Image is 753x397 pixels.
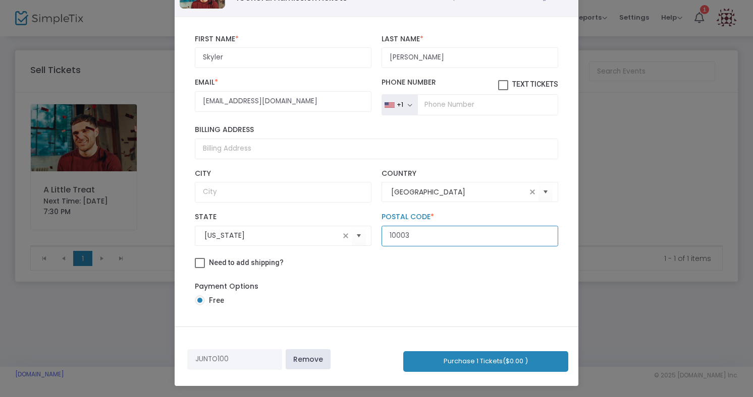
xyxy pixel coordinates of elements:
[195,91,371,112] input: Email
[195,35,371,44] label: First Name
[382,213,558,222] label: Postal Code
[382,94,417,115] button: +1
[382,47,558,68] input: Last Name
[526,186,539,198] span: clear
[417,94,558,115] input: Phone Number
[195,281,258,292] label: Payment Options
[382,78,558,90] label: Phone Number
[397,101,403,109] div: +1
[195,169,371,178] label: City
[195,47,371,68] input: First Name
[352,225,366,246] button: Select
[195,78,371,87] label: Email
[512,80,558,88] span: Text Tickets
[195,125,558,135] label: Billing Address
[195,182,371,203] input: City
[382,169,558,178] label: Country
[195,213,371,222] label: State
[204,230,340,241] input: Select State
[403,351,568,372] button: Purchase 1 Tickets($0.00 )
[340,230,352,242] span: clear
[391,187,526,197] input: Select Country
[539,182,553,203] button: Select
[209,258,284,267] span: Need to add shipping?
[195,139,558,159] input: Billing Address
[382,226,558,246] input: Postal Code
[382,35,558,44] label: Last Name
[286,349,331,369] a: Remove
[205,295,224,306] span: Free
[187,349,282,370] input: Enter Promo code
